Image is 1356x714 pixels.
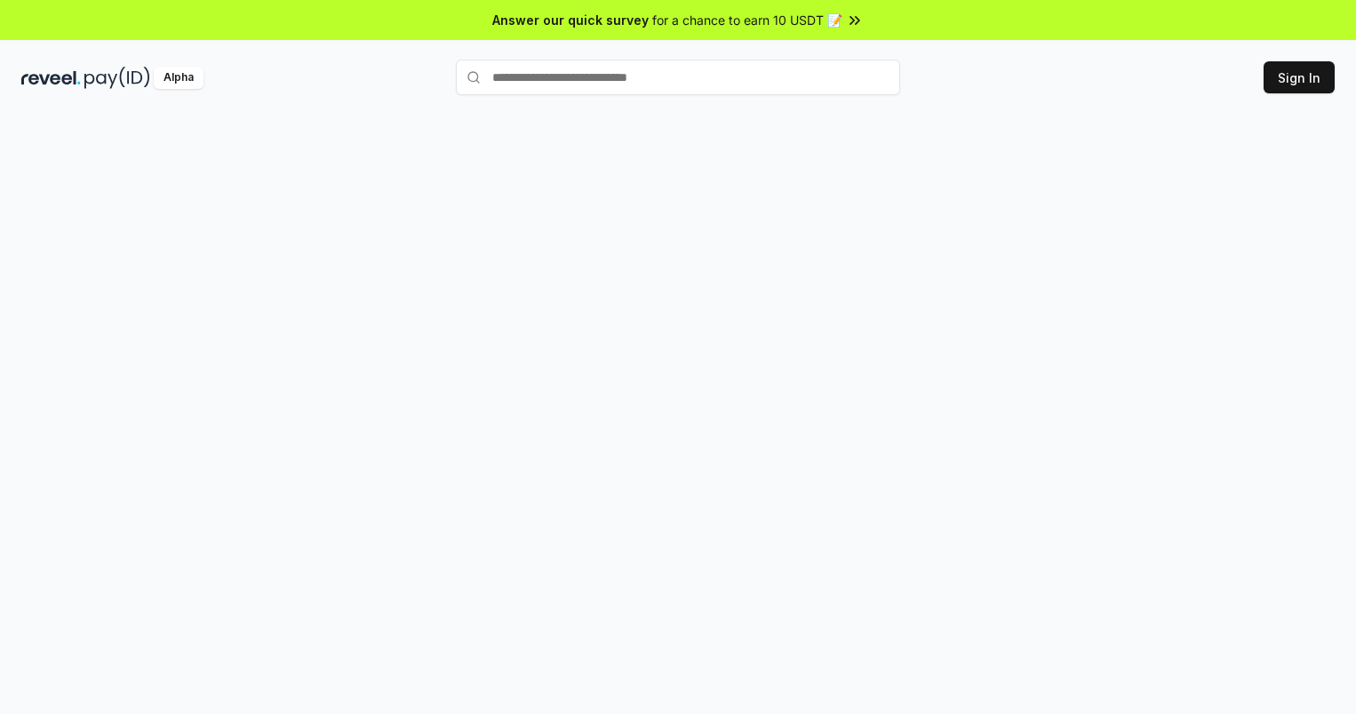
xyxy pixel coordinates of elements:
button: Sign In [1264,61,1335,93]
img: pay_id [84,67,150,89]
div: Alpha [154,67,203,89]
span: Answer our quick survey [492,11,649,29]
img: reveel_dark [21,67,81,89]
span: for a chance to earn 10 USDT 📝 [652,11,842,29]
